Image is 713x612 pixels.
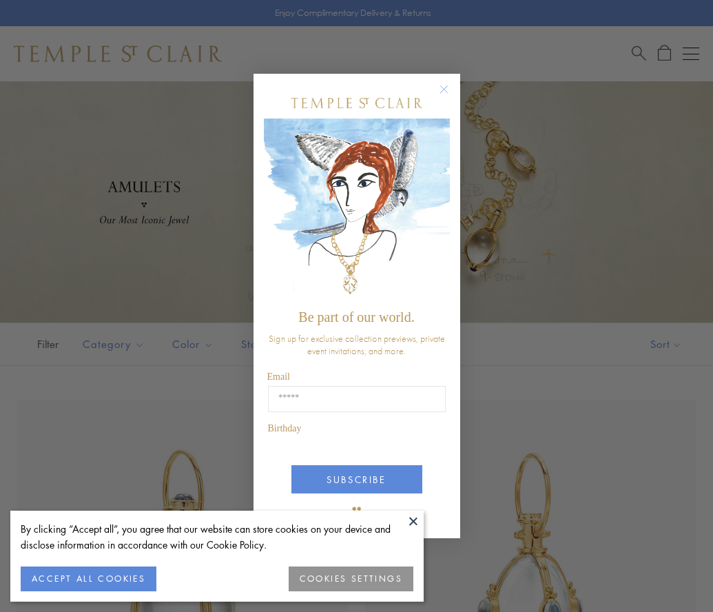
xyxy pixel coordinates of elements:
[268,423,302,433] span: Birthday
[264,119,450,303] img: c4a9eb12-d91a-4d4a-8ee0-386386f4f338.jpeg
[442,88,459,105] button: Close dialog
[21,567,156,591] button: ACCEPT ALL COOKIES
[298,309,414,325] span: Be part of our world.
[289,567,413,591] button: COOKIES SETTINGS
[267,371,290,382] span: Email
[269,332,445,357] span: Sign up for exclusive collection previews, private event invitations, and more.
[21,521,413,553] div: By clicking “Accept all”, you agree that our website can store cookies on your device and disclos...
[343,497,371,524] img: TSC
[268,386,446,412] input: Email
[291,465,422,493] button: SUBSCRIBE
[291,98,422,108] img: Temple St. Clair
